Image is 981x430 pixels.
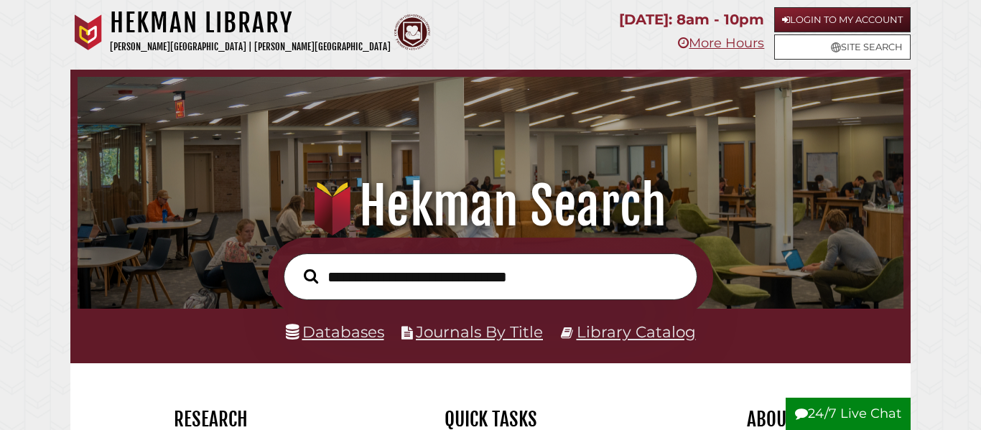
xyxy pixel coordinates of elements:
[394,14,430,50] img: Calvin Theological Seminary
[774,7,911,32] a: Login to My Account
[304,268,318,284] i: Search
[110,7,391,39] h1: Hekman Library
[297,265,325,287] button: Search
[416,322,543,341] a: Journals By Title
[70,14,106,50] img: Calvin University
[678,35,764,51] a: More Hours
[92,174,888,238] h1: Hekman Search
[774,34,911,60] a: Site Search
[286,322,384,341] a: Databases
[577,322,696,341] a: Library Catalog
[619,7,764,32] p: [DATE]: 8am - 10pm
[110,39,391,55] p: [PERSON_NAME][GEOGRAPHIC_DATA] | [PERSON_NAME][GEOGRAPHIC_DATA]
